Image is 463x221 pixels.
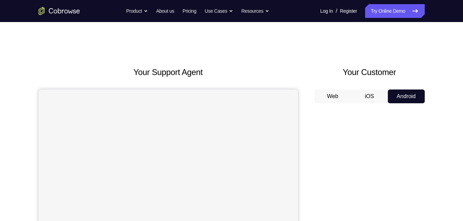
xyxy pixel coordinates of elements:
a: Register [340,4,357,18]
button: iOS [351,90,388,103]
button: Resources [241,4,269,18]
h2: Your Customer [314,66,425,78]
a: About us [156,4,174,18]
a: Go to the home page [39,7,80,15]
button: Android [388,90,425,103]
h2: Your Support Agent [39,66,298,78]
button: Web [314,90,351,103]
span: / [336,7,337,15]
a: Try Online Demo [365,4,424,18]
a: Pricing [182,4,196,18]
button: Product [126,4,148,18]
button: Use Cases [205,4,233,18]
a: Log In [320,4,333,18]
